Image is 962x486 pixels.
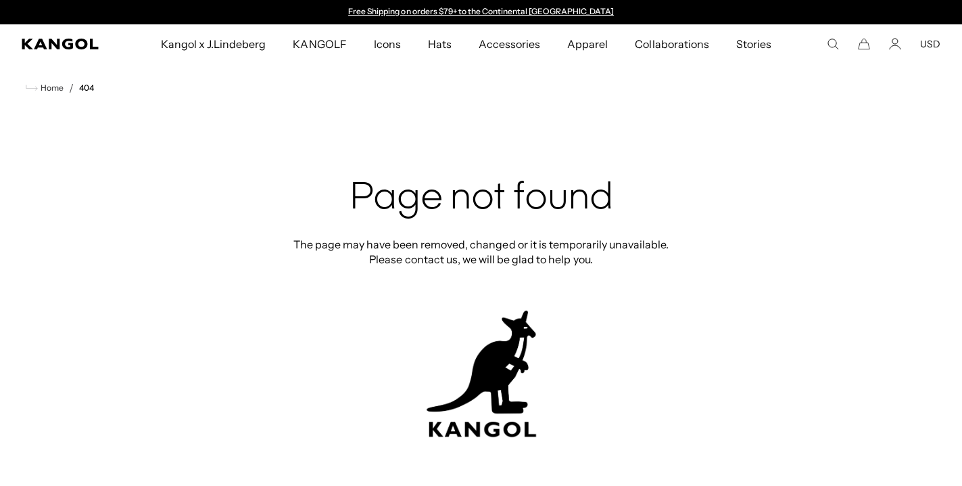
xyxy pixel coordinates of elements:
[428,24,452,64] span: Hats
[293,24,346,64] span: KANGOLF
[827,38,839,50] summary: Search here
[79,83,94,93] a: 404
[161,24,266,64] span: Kangol x J.Lindeberg
[147,24,280,64] a: Kangol x J.Lindeberg
[374,24,401,64] span: Icons
[342,7,621,18] div: Announcement
[889,38,901,50] a: Account
[567,24,608,64] span: Apparel
[360,24,414,64] a: Icons
[289,177,673,221] h2: Page not found
[26,82,64,94] a: Home
[342,7,621,18] div: 1 of 2
[342,7,621,18] slideshow-component: Announcement bar
[414,24,465,64] a: Hats
[736,24,771,64] span: Stories
[858,38,870,50] button: Cart
[279,24,360,64] a: KANGOLF
[920,38,940,50] button: USD
[22,39,105,49] a: Kangol
[554,24,621,64] a: Apparel
[635,24,708,64] span: Collaborations
[64,80,74,96] li: /
[348,6,614,16] a: Free Shipping on orders $79+ to the Continental [GEOGRAPHIC_DATA]
[424,310,539,438] img: kangol-404-logo.jpg
[479,24,540,64] span: Accessories
[621,24,722,64] a: Collaborations
[38,83,64,93] span: Home
[289,237,673,267] p: The page may have been removed, changed or it is temporarily unavailable. Please contact us, we w...
[723,24,785,64] a: Stories
[465,24,554,64] a: Accessories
